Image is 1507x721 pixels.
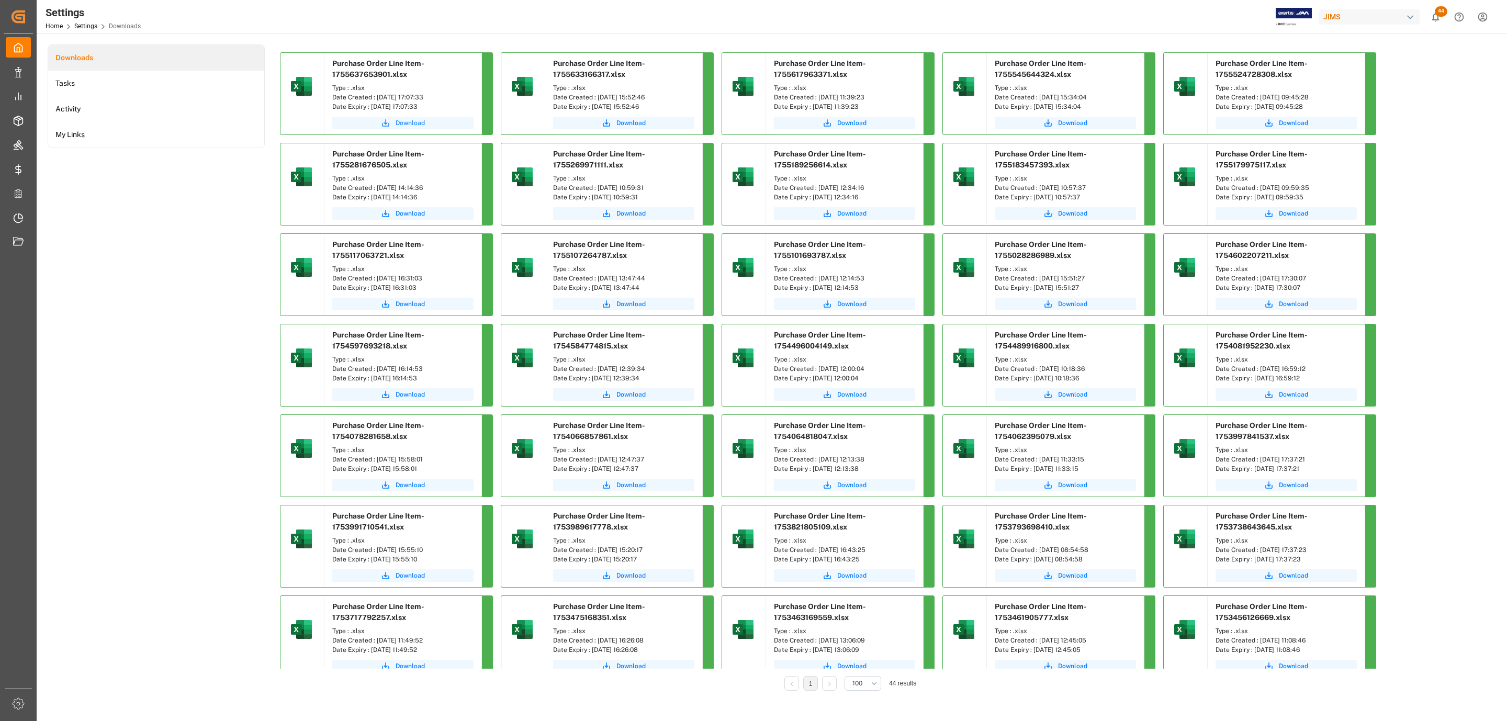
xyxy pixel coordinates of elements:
[1216,569,1357,582] a: Download
[48,71,264,96] a: Tasks
[1216,207,1357,220] a: Download
[1216,388,1357,401] button: Download
[803,676,818,691] li: 1
[510,436,535,461] img: microsoft-excel-2019--v1.png
[74,22,97,30] a: Settings
[553,421,645,441] span: Purchase Order Line Item-1754066857861.xlsx
[553,193,694,202] div: Date Expiry : [DATE] 10:59:31
[774,240,866,260] span: Purchase Order Line Item-1755101693787.xlsx
[510,617,535,642] img: microsoft-excel-2019--v1.png
[995,512,1087,531] span: Purchase Order Line Item-1753793698410.xlsx
[995,150,1087,169] span: Purchase Order Line Item-1755183457393.xlsx
[774,298,915,310] a: Download
[332,274,474,283] div: Date Created : [DATE] 16:31:03
[332,555,474,564] div: Date Expiry : [DATE] 15:55:10
[332,102,474,111] div: Date Expiry : [DATE] 17:07:33
[774,207,915,220] button: Download
[46,5,141,20] div: Settings
[1435,6,1447,17] span: 44
[774,536,915,545] div: Type : .xlsx
[1319,7,1424,27] button: JIMS
[774,150,866,169] span: Purchase Order Line Item-1755189256614.xlsx
[1216,364,1357,374] div: Date Created : [DATE] 16:59:12
[332,421,424,441] span: Purchase Order Line Item-1754078281658.xlsx
[1216,355,1357,364] div: Type : .xlsx
[1276,8,1312,26] img: Exertis%20JAM%20-%20Email%20Logo.jpg_1722504956.jpg
[332,660,474,672] button: Download
[332,93,474,102] div: Date Created : [DATE] 17:07:33
[774,636,915,645] div: Date Created : [DATE] 13:06:09
[289,617,314,642] img: microsoft-excel-2019--v1.png
[332,283,474,292] div: Date Expiry : [DATE] 16:31:03
[774,93,915,102] div: Date Created : [DATE] 11:39:23
[951,164,976,189] img: microsoft-excel-2019--v1.png
[332,183,474,193] div: Date Created : [DATE] 14:14:36
[510,526,535,551] img: microsoft-excel-2019--v1.png
[553,93,694,102] div: Date Created : [DATE] 15:52:46
[553,512,645,531] span: Purchase Order Line Item-1753989617778.xlsx
[995,174,1136,183] div: Type : .xlsx
[1216,660,1357,672] a: Download
[951,74,976,99] img: microsoft-excel-2019--v1.png
[553,545,694,555] div: Date Created : [DATE] 15:20:17
[1058,209,1087,218] span: Download
[995,479,1136,491] a: Download
[553,207,694,220] button: Download
[1172,255,1197,280] img: microsoft-excel-2019--v1.png
[951,345,976,370] img: microsoft-excel-2019--v1.png
[774,645,915,655] div: Date Expiry : [DATE] 13:06:09
[774,388,915,401] a: Download
[332,602,424,622] span: Purchase Order Line Item-1753717792257.xlsx
[852,679,862,688] span: 100
[553,660,694,672] button: Download
[1319,9,1420,25] div: JIMS
[774,479,915,491] a: Download
[1216,117,1357,129] a: Download
[332,455,474,464] div: Date Created : [DATE] 15:58:01
[774,545,915,555] div: Date Created : [DATE] 16:43:25
[1216,298,1357,310] a: Download
[332,479,474,491] a: Download
[553,464,694,474] div: Date Expiry : [DATE] 12:47:37
[332,150,424,169] span: Purchase Order Line Item-1755281676505.xlsx
[995,388,1136,401] button: Download
[837,299,867,309] span: Download
[995,536,1136,545] div: Type : .xlsx
[1216,374,1357,383] div: Date Expiry : [DATE] 16:59:12
[1216,150,1308,169] span: Purchase Order Line Item-1755179975117.xlsx
[1216,331,1308,350] span: Purchase Order Line Item-1754081952230.xlsx
[1216,445,1357,455] div: Type : .xlsx
[1279,118,1308,128] span: Download
[616,661,646,671] span: Download
[510,345,535,370] img: microsoft-excel-2019--v1.png
[774,421,866,441] span: Purchase Order Line Item-1754064818047.xlsx
[1279,390,1308,399] span: Download
[774,283,915,292] div: Date Expiry : [DATE] 12:14:53
[1216,512,1308,531] span: Purchase Order Line Item-1753738643645.xlsx
[1216,283,1357,292] div: Date Expiry : [DATE] 17:30:07
[1279,661,1308,671] span: Download
[995,240,1087,260] span: Purchase Order Line Item-1755028286989.xlsx
[396,480,425,490] span: Download
[553,536,694,545] div: Type : .xlsx
[774,331,866,350] span: Purchase Order Line Item-1754496004149.xlsx
[332,388,474,401] button: Download
[332,545,474,555] div: Date Created : [DATE] 15:55:10
[995,117,1136,129] a: Download
[553,626,694,636] div: Type : .xlsx
[1216,174,1357,183] div: Type : .xlsx
[995,298,1136,310] a: Download
[332,374,474,383] div: Date Expiry : [DATE] 16:14:53
[553,602,645,622] span: Purchase Order Line Item-1753475168351.xlsx
[1216,264,1357,274] div: Type : .xlsx
[1216,479,1357,491] button: Download
[809,680,813,688] a: 1
[332,645,474,655] div: Date Expiry : [DATE] 11:49:52
[995,445,1136,455] div: Type : .xlsx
